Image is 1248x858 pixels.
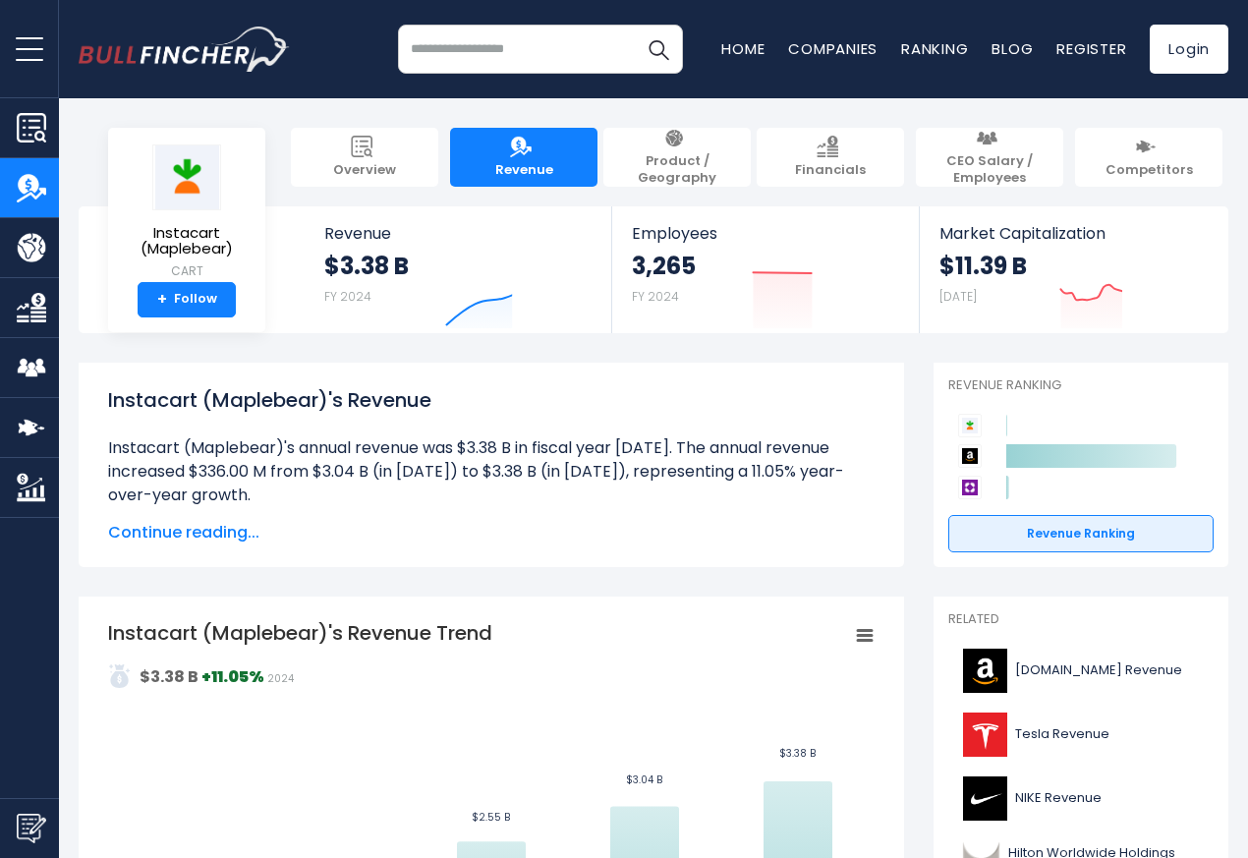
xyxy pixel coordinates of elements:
[948,377,1214,394] p: Revenue Ranking
[958,476,982,499] img: Wayfair competitors logo
[450,128,597,187] a: Revenue
[926,153,1053,187] span: CEO Salary / Employees
[108,619,492,647] tspan: Instacart (Maplebear)'s Revenue Trend
[333,162,396,179] span: Overview
[960,649,1009,693] img: AMZN logo
[157,291,167,309] strong: +
[958,414,982,437] img: Instacart (Maplebear) competitors logo
[79,27,290,72] img: bullfincher logo
[108,436,875,507] li: Instacart (Maplebear)'s annual revenue was $3.38 B in fiscal year [DATE]. The annual revenue incr...
[632,288,679,305] small: FY 2024
[939,288,977,305] small: [DATE]
[79,27,290,72] a: Go to homepage
[138,282,236,317] a: +Follow
[140,665,199,688] strong: $3.38 B
[324,288,371,305] small: FY 2024
[108,385,875,415] h1: Instacart (Maplebear)'s Revenue
[948,708,1214,762] a: Tesla Revenue
[324,251,409,281] strong: $3.38 B
[108,664,132,688] img: addasd
[901,38,968,59] a: Ranking
[960,776,1009,821] img: NKE logo
[612,206,918,333] a: Employees 3,265 FY 2024
[948,611,1214,628] p: Related
[108,521,875,544] span: Continue reading...
[634,25,683,74] button: Search
[916,128,1063,187] a: CEO Salary / Employees
[795,162,866,179] span: Financials
[1106,162,1193,179] span: Competitors
[1056,38,1126,59] a: Register
[779,746,816,761] text: $3.38 B
[632,224,898,243] span: Employees
[613,153,741,187] span: Product / Geography
[948,515,1214,552] a: Revenue Ranking
[495,162,553,179] span: Revenue
[1150,25,1228,74] a: Login
[948,644,1214,698] a: [DOMAIN_NAME] Revenue
[305,206,612,333] a: Revenue $3.38 B FY 2024
[124,262,250,280] small: CART
[267,671,294,686] span: 2024
[324,224,593,243] span: Revenue
[472,810,510,825] text: $2.55 B
[920,206,1226,333] a: Market Capitalization $11.39 B [DATE]
[626,772,662,787] text: $3.04 B
[948,772,1214,826] a: NIKE Revenue
[201,665,264,688] strong: +11.05%
[939,224,1207,243] span: Market Capitalization
[124,225,250,257] span: Instacart (Maplebear)
[939,251,1027,281] strong: $11.39 B
[721,38,765,59] a: Home
[603,128,751,187] a: Product / Geography
[960,713,1009,757] img: TSLA logo
[788,38,878,59] a: Companies
[291,128,438,187] a: Overview
[992,38,1033,59] a: Blog
[1075,128,1222,187] a: Competitors
[958,444,982,468] img: Amazon.com competitors logo
[123,143,251,282] a: Instacart (Maplebear) CART
[632,251,696,281] strong: 3,265
[757,128,904,187] a: Financials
